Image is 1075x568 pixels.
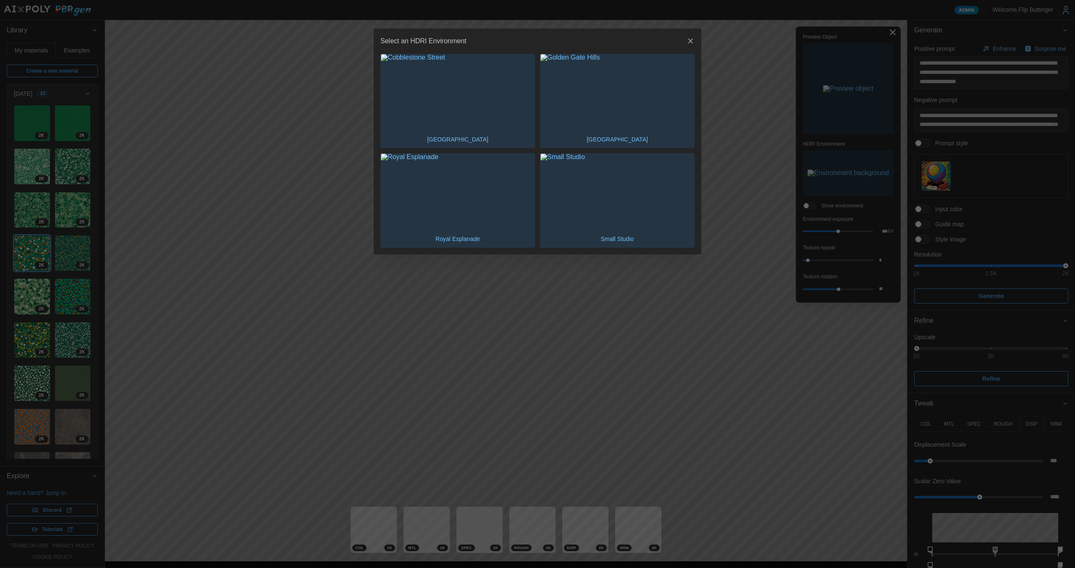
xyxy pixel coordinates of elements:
[380,54,535,148] button: Cobblestone Street[GEOGRAPHIC_DATA]
[380,38,467,44] h2: Select an HDRI Environment
[540,54,694,131] img: Golden Gate Hills
[381,54,535,131] img: Cobblestone Street
[540,54,695,148] button: Golden Gate Hills[GEOGRAPHIC_DATA]
[540,153,695,248] button: Small StudioSmall Studio
[380,153,535,248] button: Royal EsplanadeRoyal Esplanade
[540,154,694,230] img: Small Studio
[582,131,652,148] p: [GEOGRAPHIC_DATA]
[423,131,493,148] p: [GEOGRAPHIC_DATA]
[381,154,535,230] img: Royal Esplanade
[597,230,638,247] p: Small Studio
[431,230,484,247] p: Royal Esplanade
